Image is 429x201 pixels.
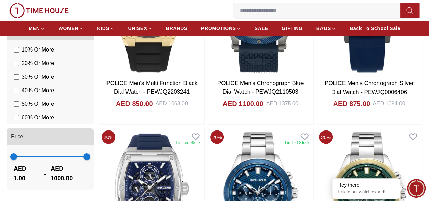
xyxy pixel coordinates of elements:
[166,25,188,32] span: BRANDS
[337,189,395,195] p: Talk to our watch expert!
[282,22,303,35] a: GIFTING
[285,140,309,145] div: Limited Stock
[282,25,303,32] span: GIFTING
[116,99,153,108] h4: AED 850.00
[156,100,188,108] div: AED 1063.00
[316,22,336,35] a: BAGS
[350,22,401,35] a: Back To School Sale
[333,99,370,108] h4: AED 875.00
[9,3,69,18] img: ...
[28,25,40,32] span: MEN
[255,25,268,32] span: SALE
[22,114,54,122] span: 60 % Or More
[106,80,197,95] a: POLICE Men's Multi Function Black Dial Watch - PEWJQ2203241
[14,115,19,120] input: 60% Or More
[14,74,19,80] input: 30% Or More
[316,25,331,32] span: BAGS
[102,130,115,144] span: 20 %
[407,179,426,198] div: Chat Widget
[166,22,188,35] a: BRANDS
[22,59,54,67] span: 20 % Or More
[337,182,395,188] div: Hey there!
[222,99,263,108] h4: AED 1100.00
[7,128,94,145] button: Price
[22,73,54,81] span: 30 % Or More
[22,46,54,54] span: 10 % Or More
[14,164,40,183] span: AED 1.00
[217,80,304,95] a: POLICE Men's Chronograph Blue Dial Watch - PEWJQ2110503
[14,47,19,53] input: 10% Or More
[201,25,236,32] span: PROMOTIONS
[28,22,45,35] a: MEN
[59,22,84,35] a: WOMEN
[14,88,19,93] input: 40% Or More
[128,22,152,35] a: UNISEX
[128,25,147,32] span: UNISEX
[255,22,268,35] a: SALE
[176,140,200,145] div: Limited Stock
[14,61,19,66] input: 20% Or More
[14,101,19,107] input: 50% Or More
[97,22,114,35] a: KIDS
[266,100,298,108] div: AED 1375.00
[97,25,109,32] span: KIDS
[11,133,23,141] span: Price
[210,130,224,144] span: 20 %
[319,130,333,144] span: 20 %
[51,164,87,183] span: AED 1000.00
[40,168,51,179] span: -
[22,100,54,108] span: 50 % Or More
[350,25,401,32] span: Back To School Sale
[373,100,405,108] div: AED 1094.00
[325,80,414,95] a: POLICE Men's Chronograph Silver Dial Watch - PEWJQ0006406
[59,25,79,32] span: WOMEN
[201,22,241,35] a: PROMOTIONS
[22,86,54,95] span: 40 % Or More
